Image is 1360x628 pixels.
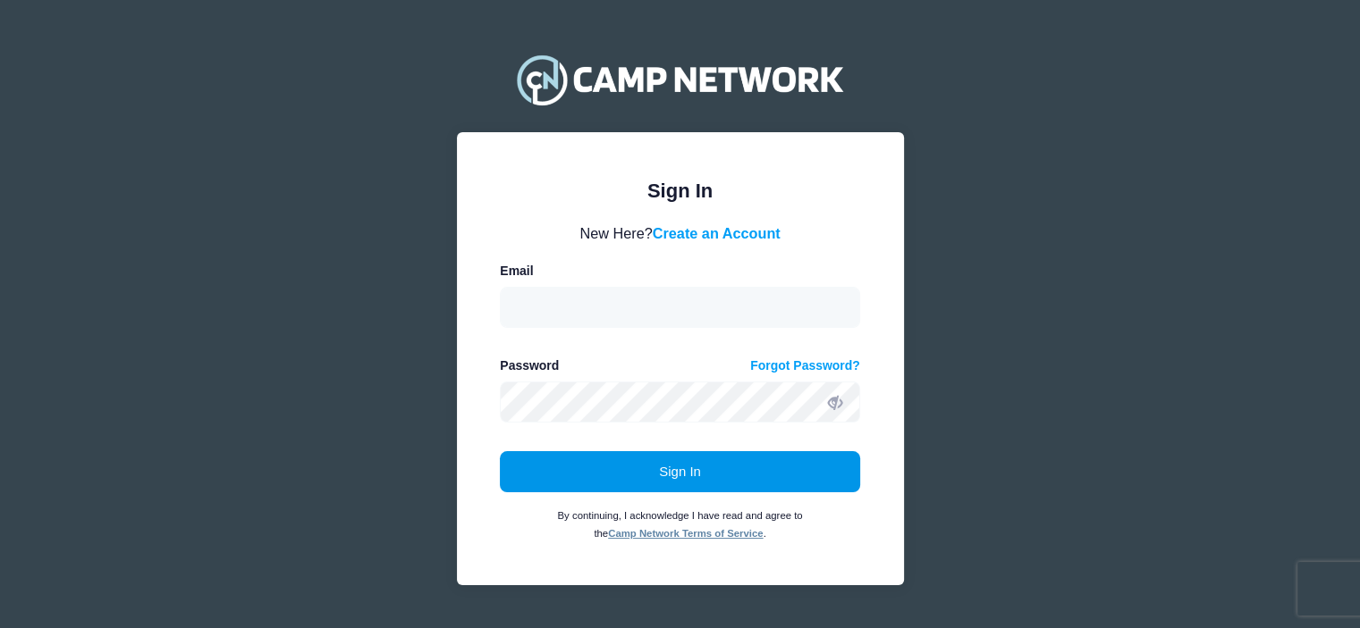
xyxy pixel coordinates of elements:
[750,356,860,375] a: Forgot Password?
[608,528,763,539] a: Camp Network Terms of Service
[509,44,850,115] img: Camp Network
[557,510,802,539] small: By continuing, I acknowledge I have read and agree to the .
[500,222,860,244] div: New Here?
[500,451,860,492] button: Sign In
[653,225,781,241] a: Create an Account
[500,176,860,205] div: Sign In
[500,262,533,281] label: Email
[500,356,559,375] label: Password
